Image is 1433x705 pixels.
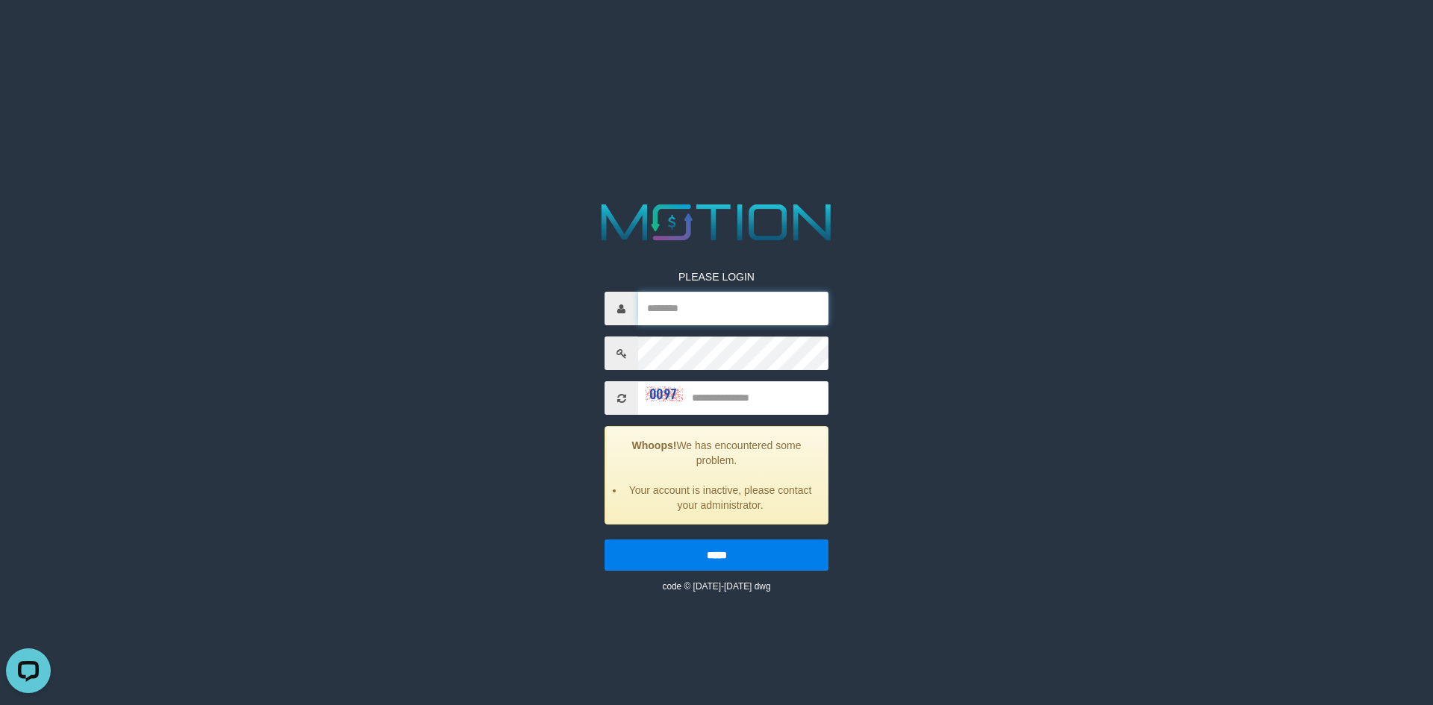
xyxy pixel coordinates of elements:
[662,581,770,592] small: code © [DATE]-[DATE] dwg
[605,269,828,284] p: PLEASE LOGIN
[591,198,842,247] img: MOTION_logo.png
[605,426,828,524] div: We has encountered some problem.
[6,6,51,51] button: Open LiveChat chat widget
[646,386,683,401] img: captcha
[624,483,817,513] li: Your account is inactive, please contact your administrator.
[632,439,677,451] strong: Whoops!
